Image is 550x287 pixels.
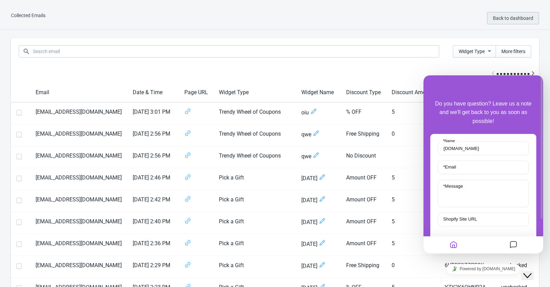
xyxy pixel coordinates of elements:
span: [DATE] [301,261,335,271]
span: [DATE] [301,239,335,249]
td: 0 [386,124,439,146]
th: Widget Type [213,83,296,102]
td: Pick a Gift [213,212,296,234]
td: [EMAIL_ADDRESS][DOMAIN_NAME] [30,102,127,124]
td: Amount OFF [341,190,386,212]
td: Pick a Gift [213,256,296,278]
td: 5 [386,212,439,234]
td: 5 [386,190,439,212]
span: Widget Type [459,49,485,54]
th: Email [30,83,127,102]
td: [DATE] 2:56 PM [127,124,179,146]
td: [DATE] 3:01 PM [127,102,179,124]
td: [EMAIL_ADDRESS][DOMAIN_NAME] [30,124,127,146]
span: qwe [301,130,335,139]
td: Pick a Gift [213,168,296,190]
td: 0 [386,256,439,278]
button: More filters [496,45,531,58]
th: Widget Name [296,83,341,102]
iframe: chat widget [521,260,543,280]
iframe: chat widget [423,75,543,253]
td: 5 [386,168,439,190]
td: No Discount [341,146,386,168]
td: % OFF [341,102,386,124]
th: Discount Amount [386,83,439,102]
iframe: chat widget [423,261,543,277]
td: Amount OFF [341,234,386,256]
span: [DATE] [301,196,335,205]
td: [EMAIL_ADDRESS][DOMAIN_NAME] [30,212,127,234]
input: Search email [32,45,439,58]
td: [EMAIL_ADDRESS][DOMAIN_NAME] [30,256,127,278]
button: Back to dashboard [487,12,539,24]
td: [DATE] 2:56 PM [127,146,179,168]
td: 6UTRE9ZZPE3K [439,256,496,278]
span: [DATE] [301,217,335,227]
td: [DATE] 2:40 PM [127,212,179,234]
th: Page URL [179,83,213,102]
td: Pick a Gift [213,234,296,256]
span: oiu [301,108,335,117]
td: [DATE] 2:36 PM [127,234,179,256]
span: More filters [501,49,525,54]
td: Amount OFF [341,212,386,234]
td: [DATE] 2:42 PM [127,190,179,212]
th: Date & Time [127,83,179,102]
td: [EMAIL_ADDRESS][DOMAIN_NAME] [30,146,127,168]
td: [EMAIL_ADDRESS][DOMAIN_NAME] [30,168,127,190]
button: Scroll table right one column [527,67,539,80]
td: 5 [386,234,439,256]
span: Back to dashboard [493,15,533,21]
td: Amount OFF [341,168,386,190]
th: Discount Type [341,83,386,102]
td: Trendy Wheel of Coupons [213,102,296,124]
td: Free Shipping [341,124,386,146]
span: [DATE] [301,174,335,183]
button: Widget Type [453,45,496,58]
td: Trendy Wheel of Coupons [213,146,296,168]
td: [EMAIL_ADDRESS][DOMAIN_NAME] [30,190,127,212]
td: [EMAIL_ADDRESS][DOMAIN_NAME] [30,234,127,256]
span: qwe [301,152,335,161]
td: Free Shipping [341,256,386,278]
td: 5 [386,102,439,124]
td: [DATE] 2:46 PM [127,168,179,190]
td: Trendy Wheel of Coupons [213,124,296,146]
td: Pick a Gift [213,190,296,212]
td: [DATE] 2:29 PM [127,256,179,278]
